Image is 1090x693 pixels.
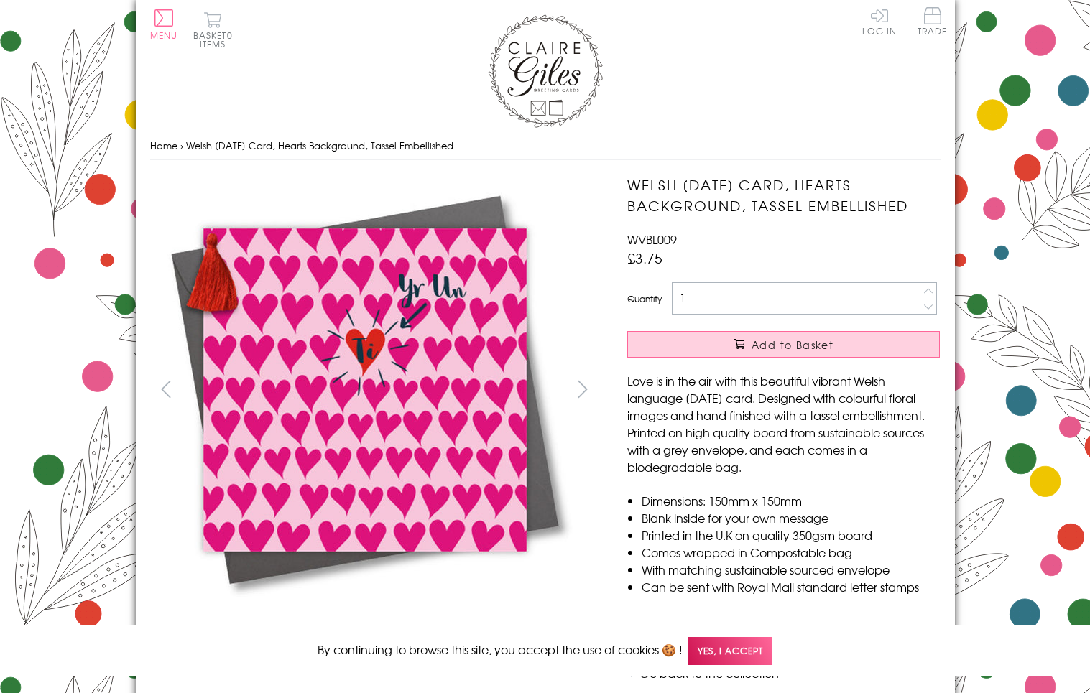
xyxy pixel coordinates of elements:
[149,175,581,605] img: Welsh Valentine's Day Card, Hearts Background, Tassel Embellished
[627,372,940,475] p: Love is in the air with this beautiful vibrant Welsh language [DATE] card. Designed with colourfu...
[193,11,233,48] button: Basket0 items
[186,139,453,152] span: Welsh [DATE] Card, Hearts Background, Tassel Embellished
[642,509,940,526] li: Blank inside for your own message
[150,139,177,152] a: Home
[627,292,662,305] label: Quantity
[150,29,178,42] span: Menu
[150,9,178,39] button: Menu
[150,131,941,161] nav: breadcrumbs
[642,578,940,595] li: Can be sent with Royal Mail standard letter stamps
[180,139,183,152] span: ›
[488,14,603,128] img: Claire Giles Greetings Cards
[200,29,233,50] span: 0 items
[150,373,183,405] button: prev
[642,492,940,509] li: Dimensions: 150mm x 150mm
[642,561,940,578] li: With matching sustainable sourced envelope
[627,248,662,268] span: £3.75
[642,526,940,544] li: Printed in the U.K on quality 350gsm board
[627,331,940,358] button: Add to Basket
[566,373,599,405] button: next
[627,231,677,248] span: WVBL009
[642,544,940,561] li: Comes wrapped in Compostable bag
[599,175,1030,605] img: Welsh Valentine's Day Card, Hearts Background, Tassel Embellished
[918,7,948,38] a: Trade
[627,175,940,216] h1: Welsh [DATE] Card, Hearts Background, Tassel Embellished
[918,7,948,35] span: Trade
[862,7,897,35] a: Log In
[150,620,599,637] h3: More views
[752,338,833,352] span: Add to Basket
[688,637,772,665] span: Yes, I accept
